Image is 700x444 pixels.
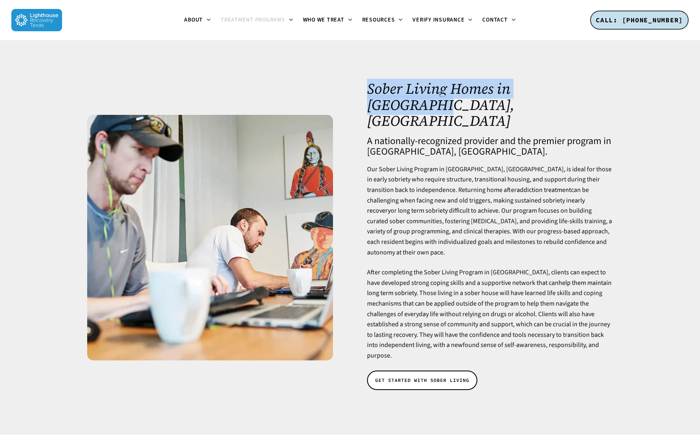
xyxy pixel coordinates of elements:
span: About [184,16,203,24]
span: Verify Insurance [412,16,464,24]
a: Verify Insurance [408,17,477,24]
h4: A nationally-recognized provider and the premier program in [GEOGRAPHIC_DATA], [GEOGRAPHIC_DATA]. [367,136,612,157]
p: Our Sober Living Program in [GEOGRAPHIC_DATA], [GEOGRAPHIC_DATA], is ideal for those in early sob... [367,164,612,267]
p: After completing the Sober Living Program in [GEOGRAPHIC_DATA], clients can expect to have develo... [367,267,612,361]
span: Treatment Programs [221,16,285,24]
a: Who We Treat [298,17,357,24]
span: CALL: [PHONE_NUMBER] [596,16,683,24]
a: addiction treatment [517,185,571,194]
span: Contact [482,16,507,24]
a: GET STARTED WITH SOBER LIVING [367,371,477,390]
span: GET STARTED WITH SOBER LIVING [375,376,469,384]
span: Who We Treat [303,16,344,24]
a: CALL: [PHONE_NUMBER] [590,11,689,30]
a: Contact [477,17,520,24]
a: Resources [357,17,408,24]
a: Treatment Programs [216,17,298,24]
a: About [179,17,216,24]
h1: Sober Living Homes in [GEOGRAPHIC_DATA], [GEOGRAPHIC_DATA] [367,81,612,129]
img: Lighthouse Recovery Texas [11,9,62,31]
span: Resources [362,16,395,24]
